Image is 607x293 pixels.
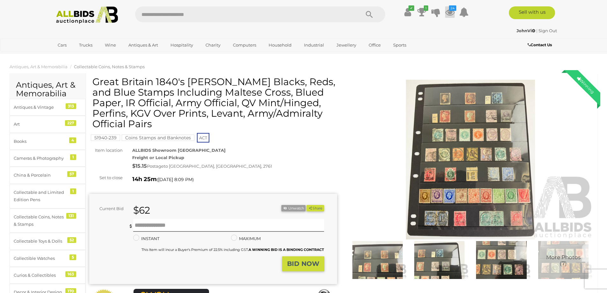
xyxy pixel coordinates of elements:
button: Share [307,205,324,212]
a: Cameras & Photography 1 [10,150,86,167]
a: Coins Stamps and Banknotes [122,135,194,140]
a: Cars [54,40,71,50]
a: Office [365,40,385,50]
img: Great Britain 1840's Penny Blacks, Reds, and Blue Stamps Including Maltese Cross, Blued Paper, IR... [534,241,593,279]
a: Antiques & Vintage 313 [10,99,86,116]
label: INSTANT [133,235,159,242]
span: to [GEOGRAPHIC_DATA], [GEOGRAPHIC_DATA], 2761 [164,164,272,169]
button: Unwatch [281,205,306,212]
li: Unwatch this item [281,205,306,212]
a: Hospitality [166,40,197,50]
strong: 14h 25m [132,176,157,183]
span: ( ) [157,177,194,182]
a: [GEOGRAPHIC_DATA] [54,50,107,61]
a: JohnVi [517,28,536,33]
span: | [536,28,538,33]
img: Great Britain 1840's Penny Blacks, Reds, and Blue Stamps Including Maltese Cross, Blued Paper, IR... [347,80,595,239]
span: More Photos (7) [546,255,581,267]
div: Art [14,121,66,128]
a: Collectible Watches 5 [10,250,86,267]
div: 52 [67,237,76,243]
a: Books 4 [10,133,86,150]
div: 57 [67,171,76,177]
div: Collectible Watches [14,255,66,262]
div: Antiques & Vintage [14,104,66,111]
small: This Item will incur a Buyer's Premium of 22.5% including GST. [141,247,324,252]
img: Allbids.com.au [53,6,122,24]
a: Contact Us [528,41,553,48]
span: ACT [197,133,209,143]
div: Collectable and Limited Edition Pens [14,189,66,204]
strong: Freight or Local Pickup [132,155,184,160]
a: Sign Out [538,28,557,33]
a: Wine [101,40,120,50]
mark: 51940-239 [91,135,120,141]
a: Household [264,40,296,50]
div: 5 [69,254,76,260]
b: Contact Us [528,42,552,47]
strong: JohnVi [517,28,535,33]
a: Collectable and Limited Edition Pens 1 [10,184,86,209]
mark: Coins Stamps and Banknotes [122,135,194,141]
a: Jewellery [332,40,360,50]
strong: $62 [133,204,150,216]
label: MAXIMUM [231,235,261,242]
a: Sell with us [509,6,555,19]
div: Set to close [84,174,127,181]
a: Collectable Coins, Notes & Stamps 131 [10,209,86,233]
a: China & Porcelain 57 [10,167,86,184]
div: 227 [65,120,76,126]
img: Great Britain 1840's Penny Blacks, Reds, and Blue Stamps Including Maltese Cross, Blued Paper, IR... [348,241,407,279]
div: Postage [132,162,337,171]
div: 313 [66,103,76,109]
img: Great Britain 1840's Penny Blacks, Reds, and Blue Stamps Including Maltese Cross, Blued Paper, IR... [472,241,531,279]
div: Current Bid [89,205,128,212]
a: 51940-239 [91,135,120,140]
a: More Photos(7) [534,241,593,279]
strong: BID NOW [287,260,319,267]
a: Computers [229,40,260,50]
a: Art 227 [10,116,86,133]
a: Collectable Coins, Notes & Stamps [74,64,145,69]
span: [DATE] 8:09 PM [158,177,192,182]
div: 131 [66,213,76,219]
h2: Antiques, Art & Memorabilia [16,81,79,98]
strong: $15.15 [132,163,147,169]
div: Cameras & Photography [14,155,66,162]
div: 1 [70,154,76,160]
a: Trucks [75,40,97,50]
div: 163 [65,271,76,277]
h1: Great Britain 1840's [PERSON_NAME] Blacks, Reds, and Blue Stamps Including Maltese Cross, Blued P... [92,77,336,129]
a: Industrial [300,40,328,50]
i: 24 [449,5,456,11]
div: Collectable Coins, Notes & Stamps [14,213,66,228]
a: Collectable Toys & Dolls 52 [10,233,86,250]
b: A WINNING BID IS A BINDING CONTRACT [249,247,324,252]
a: ✔ [403,6,413,18]
a: Charity [201,40,225,50]
img: Great Britain 1840's Penny Blacks, Reds, and Blue Stamps Including Maltese Cross, Blued Paper, IR... [410,241,469,279]
i: ✔ [408,5,414,11]
a: 1 [417,6,427,18]
a: Sports [389,40,410,50]
a: 24 [445,6,455,18]
a: Antiques & Art [124,40,162,50]
strong: ALLBIDS Showroom [GEOGRAPHIC_DATA] [132,148,226,153]
button: Search [353,6,385,22]
div: China & Porcelain [14,172,66,179]
a: Curios & Collectibles 163 [10,267,86,284]
div: Books [14,138,66,145]
div: Winning [571,70,600,99]
div: Collectable Toys & Dolls [14,238,66,245]
div: Curios & Collectibles [14,272,66,279]
i: 1 [424,5,428,11]
div: 4 [69,137,76,143]
a: Antiques, Art & Memorabilia [10,64,68,69]
div: Item location [84,147,127,154]
div: 1 [70,188,76,194]
button: BID NOW [282,256,324,271]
